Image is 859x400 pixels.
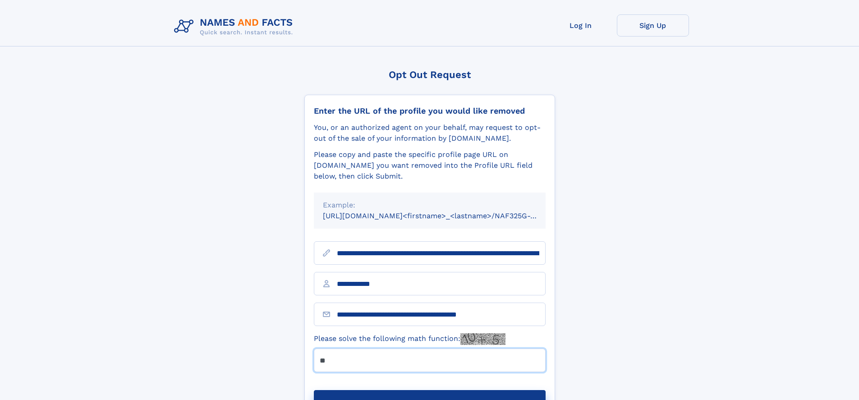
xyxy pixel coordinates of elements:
[170,14,300,39] img: Logo Names and Facts
[323,211,563,220] small: [URL][DOMAIN_NAME]<firstname>_<lastname>/NAF325G-xxxxxxxx
[314,122,546,144] div: You, or an authorized agent on your behalf, may request to opt-out of the sale of your informatio...
[617,14,689,37] a: Sign Up
[545,14,617,37] a: Log In
[323,200,537,211] div: Example:
[314,149,546,182] div: Please copy and paste the specific profile page URL on [DOMAIN_NAME] you want removed into the Pr...
[314,106,546,116] div: Enter the URL of the profile you would like removed
[314,333,505,345] label: Please solve the following math function:
[304,69,555,80] div: Opt Out Request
